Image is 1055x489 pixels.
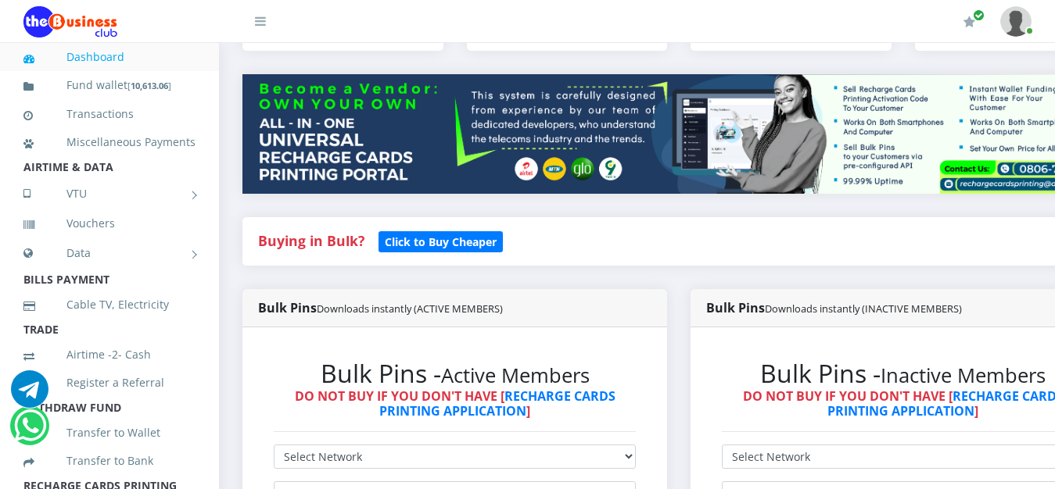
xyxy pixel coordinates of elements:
[14,419,46,444] a: Chat for support
[23,124,196,160] a: Miscellaneous Payments
[131,80,168,91] b: 10,613.06
[127,80,171,91] small: [ ]
[23,337,196,373] a: Airtime -2- Cash
[23,39,196,75] a: Dashboard
[385,234,497,249] b: Click to Buy Cheaper
[23,174,196,213] a: VTU
[11,382,48,408] a: Chat for support
[23,205,196,241] a: Vouchers
[258,299,503,316] strong: Bulk Pins
[379,231,503,250] a: Click to Buy Cheaper
[973,9,985,21] span: Renew/Upgrade Subscription
[23,234,196,273] a: Data
[706,299,962,316] strong: Bulk Pins
[317,302,503,316] small: Downloads instantly (ACTIVE MEMBERS)
[23,287,196,323] a: Cable TV, Electricity
[23,96,196,132] a: Transactions
[23,415,196,451] a: Transfer to Wallet
[1000,6,1032,37] img: User
[258,231,364,250] strong: Buying in Bulk?
[765,302,962,316] small: Downloads instantly (INACTIVE MEMBERS)
[881,362,1046,389] small: Inactive Members
[963,16,975,28] i: Renew/Upgrade Subscription
[274,359,636,388] h2: Bulk Pins -
[441,362,590,389] small: Active Members
[23,365,196,401] a: Register a Referral
[295,387,615,419] strong: DO NOT BUY IF YOU DON'T HAVE [ ]
[23,6,117,37] img: Logo
[379,387,615,419] a: RECHARGE CARDS PRINTING APPLICATION
[23,443,196,479] a: Transfer to Bank
[23,67,196,104] a: Fund wallet[10,613.06]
